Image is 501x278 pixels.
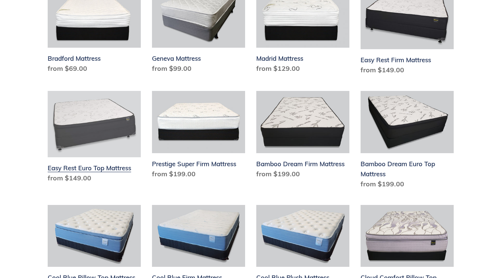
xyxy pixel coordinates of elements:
a: Bamboo Dream Firm Mattress [256,91,349,182]
a: Bamboo Dream Euro Top Mattress [361,91,454,192]
a: Prestige Super Firm Mattress [152,91,245,182]
a: Easy Rest Euro Top Mattress [48,91,141,186]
